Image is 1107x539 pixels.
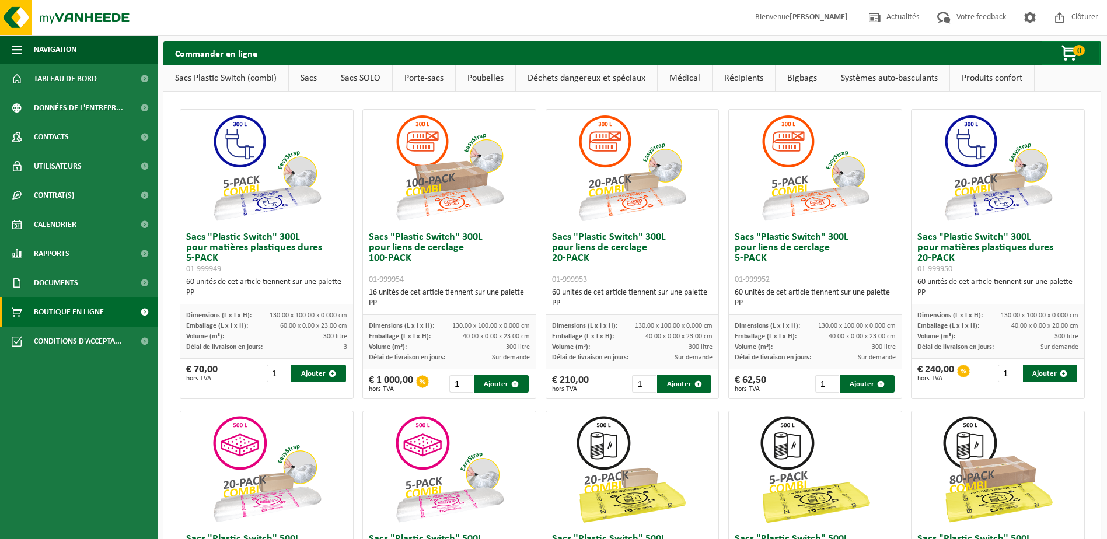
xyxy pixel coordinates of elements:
[34,327,122,356] span: Conditions d'accepta...
[940,110,1056,226] img: 01-999950
[369,386,413,393] span: hors TVA
[917,365,954,382] div: € 240,00
[552,288,713,309] div: 60 unités de cet article tiennent sur une palette
[369,288,530,309] div: 16 unités de cet article tiennent sur une palette
[735,275,770,284] span: 01-999952
[34,210,76,239] span: Calendrier
[757,110,874,226] img: 01-999952
[344,344,347,351] span: 3
[186,312,252,319] span: Dimensions (L x l x H):
[735,375,766,393] div: € 62,50
[657,375,711,393] button: Ajouter
[735,232,896,285] h3: Sacs "Plastic Switch" 300L pour liens de cerclage 5-PACK
[574,110,690,226] img: 01-999953
[735,344,773,351] span: Volume (m³):
[815,375,839,393] input: 1
[456,65,515,92] a: Poubelles
[280,323,347,330] span: 60.00 x 0.00 x 23.00 cm
[34,35,76,64] span: Navigation
[186,277,347,298] div: 60 unités de cet article tiennent sur une palette
[208,411,325,528] img: 01-999956
[1023,365,1077,382] button: Ajouter
[463,333,530,340] span: 40.00 x 0.00 x 23.00 cm
[391,110,508,226] img: 01-999954
[917,333,955,340] span: Volume (m³):
[270,312,347,319] span: 130.00 x 100.00 x 0.000 cm
[552,344,590,351] span: Volume (m³):
[34,123,69,152] span: Contacts
[917,344,994,351] span: Délai de livraison en jours:
[735,386,766,393] span: hors TVA
[393,65,455,92] a: Porte-sacs
[186,365,218,382] div: € 70,00
[735,333,797,340] span: Emballage (L x l x H):
[1040,344,1078,351] span: Sur demande
[840,375,894,393] button: Ajouter
[369,232,530,285] h3: Sacs "Plastic Switch" 300L pour liens de cerclage 100-PACK
[735,298,896,309] div: PP
[829,333,896,340] span: 40.00 x 0.00 x 23.00 cm
[552,298,713,309] div: PP
[735,288,896,309] div: 60 unités de cet article tiennent sur une palette
[552,232,713,285] h3: Sacs "Plastic Switch" 300L pour liens de cerclage 20-PACK
[369,298,530,309] div: PP
[1001,312,1078,319] span: 130.00 x 100.00 x 0.000 cm
[186,333,224,340] span: Volume (m³):
[369,333,431,340] span: Emballage (L x l x H):
[323,333,347,340] span: 300 litre
[829,65,949,92] a: Systèmes auto-basculants
[186,323,248,330] span: Emballage (L x l x H):
[186,375,218,382] span: hors TVA
[1073,45,1085,56] span: 0
[163,65,288,92] a: Sacs Plastic Switch (combi)
[506,344,530,351] span: 300 litre
[369,275,404,284] span: 01-999954
[632,375,655,393] input: 1
[34,93,123,123] span: Données de l'entrepr...
[858,354,896,361] span: Sur demande
[917,312,983,319] span: Dimensions (L x l x H):
[776,65,829,92] a: Bigbags
[452,323,530,330] span: 130.00 x 100.00 x 0.000 cm
[1042,41,1100,65] button: 0
[163,41,269,64] h2: Commander en ligne
[34,239,69,268] span: Rapports
[998,365,1021,382] input: 1
[635,323,713,330] span: 130.00 x 100.00 x 0.000 cm
[1054,333,1078,340] span: 300 litre
[735,323,800,330] span: Dimensions (L x l x H):
[34,297,104,327] span: Boutique en ligne
[675,354,713,361] span: Sur demande
[369,354,445,361] span: Délai de livraison en jours:
[645,333,713,340] span: 40.00 x 0.00 x 23.00 cm
[552,375,589,393] div: € 210,00
[34,268,78,297] span: Documents
[267,365,290,382] input: 1
[492,354,530,361] span: Sur demande
[186,265,221,274] span: 01-999949
[658,65,712,92] a: Médical
[1011,323,1078,330] span: 40.00 x 0.00 x 20.00 cm
[757,411,874,528] img: 01-999963
[917,375,954,382] span: hors TVA
[917,288,1078,298] div: PP
[186,232,347,274] h3: Sacs "Plastic Switch" 300L pour matières plastiques dures 5-PACK
[34,152,82,181] span: Utilisateurs
[369,323,434,330] span: Dimensions (L x l x H):
[917,232,1078,274] h3: Sacs "Plastic Switch" 300L pour matières plastiques dures 20-PACK
[950,65,1034,92] a: Produits confort
[34,64,97,93] span: Tableau de bord
[329,65,392,92] a: Sacs SOLO
[474,375,528,393] button: Ajouter
[917,277,1078,298] div: 60 unités de cet article tiennent sur une palette
[289,65,329,92] a: Sacs
[552,275,587,284] span: 01-999953
[917,265,952,274] span: 01-999950
[449,375,473,393] input: 1
[552,333,614,340] span: Emballage (L x l x H):
[369,344,407,351] span: Volume (m³):
[790,13,848,22] strong: [PERSON_NAME]
[574,411,690,528] img: 01-999964
[552,323,617,330] span: Dimensions (L x l x H):
[186,288,347,298] div: PP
